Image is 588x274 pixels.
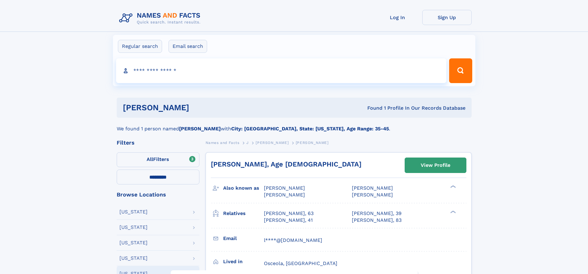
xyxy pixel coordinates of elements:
span: J [246,141,249,145]
h3: Lived in [223,256,264,267]
div: Filters [117,140,199,145]
div: We found 1 person named with . [117,118,472,133]
span: Osceola, [GEOGRAPHIC_DATA] [264,260,337,266]
span: [PERSON_NAME] [352,185,393,191]
label: Filters [117,152,199,167]
label: Regular search [118,40,162,53]
div: [US_STATE] [119,256,148,261]
span: [PERSON_NAME] [264,185,305,191]
div: ❯ [449,185,456,189]
label: Email search [169,40,207,53]
a: [PERSON_NAME], 39 [352,210,402,217]
a: View Profile [405,158,466,173]
a: Names and Facts [206,139,240,146]
input: search input [116,58,447,83]
b: City: [GEOGRAPHIC_DATA], State: [US_STATE], Age Range: 35-45 [231,126,389,132]
a: [PERSON_NAME], Age [DEMOGRAPHIC_DATA] [211,160,361,168]
a: [PERSON_NAME] [256,139,289,146]
div: View Profile [421,158,450,172]
a: [PERSON_NAME], 83 [352,217,402,224]
h1: [PERSON_NAME] [123,104,278,112]
div: [US_STATE] [119,209,148,214]
span: [PERSON_NAME] [264,192,305,198]
h3: Email [223,233,264,244]
a: Sign Up [422,10,472,25]
h3: Relatives [223,208,264,219]
img: Logo Names and Facts [117,10,206,27]
a: [PERSON_NAME], 63 [264,210,314,217]
div: ❯ [449,210,456,214]
span: All [147,156,153,162]
a: Log In [373,10,422,25]
b: [PERSON_NAME] [179,126,221,132]
span: [PERSON_NAME] [352,192,393,198]
h3: Also known as [223,183,264,193]
span: [PERSON_NAME] [256,141,289,145]
div: Browse Locations [117,192,199,197]
span: [PERSON_NAME] [296,141,329,145]
div: Found 1 Profile In Our Records Database [278,105,465,112]
div: [US_STATE] [119,240,148,245]
a: [PERSON_NAME], 41 [264,217,313,224]
div: [US_STATE] [119,225,148,230]
button: Search Button [449,58,472,83]
a: J [246,139,249,146]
